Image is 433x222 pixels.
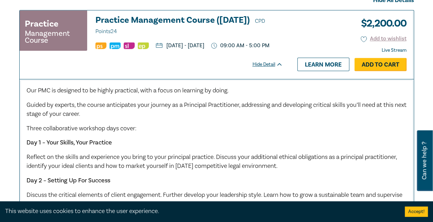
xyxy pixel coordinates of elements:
[356,16,406,31] h3: $ 2,200.00
[95,42,106,49] img: Professional Skills
[297,58,349,71] a: Learn more
[95,16,283,36] a: Practice Management Course ([DATE]) CPD Points24
[421,134,427,187] span: Can we help ?
[361,35,406,43] button: Add to wishlist
[27,101,406,118] span: Guided by experts, the course anticipates your journey as a Principal Practitioner, addressing an...
[5,207,394,216] div: This website uses cookies to enhance the user experience.
[25,18,59,30] h3: Practice
[27,124,136,132] span: Three collaborative workshop days cover:
[138,42,149,49] img: Ethics & Professional Responsibility
[27,87,229,94] span: Our PMC is designed to be highly practical, with a focus on learning by doing.
[110,42,121,49] img: Practice Management & Business Skills
[252,61,290,68] div: Hide Detail
[27,153,397,170] span: Reflect on the skills and experience you bring to your principal practice. Discuss your additiona...
[124,42,135,49] img: Substantive Law
[27,191,402,208] span: Discuss the critical elements of client engagement. Further develop your leadership style. Learn ...
[27,139,112,147] strong: Day 1 – Your Skills, Your Practice
[354,58,406,71] a: Add to Cart
[211,42,269,49] p: 09:00 AM - 5:00 PM
[25,30,82,44] small: Management Course
[27,176,110,184] strong: Day 2 – Setting Up For Success
[95,16,283,36] h3: Practice Management Course ([DATE])
[405,206,428,217] button: Accept cookies
[382,47,406,53] strong: Live Stream
[156,43,204,48] p: [DATE] - [DATE]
